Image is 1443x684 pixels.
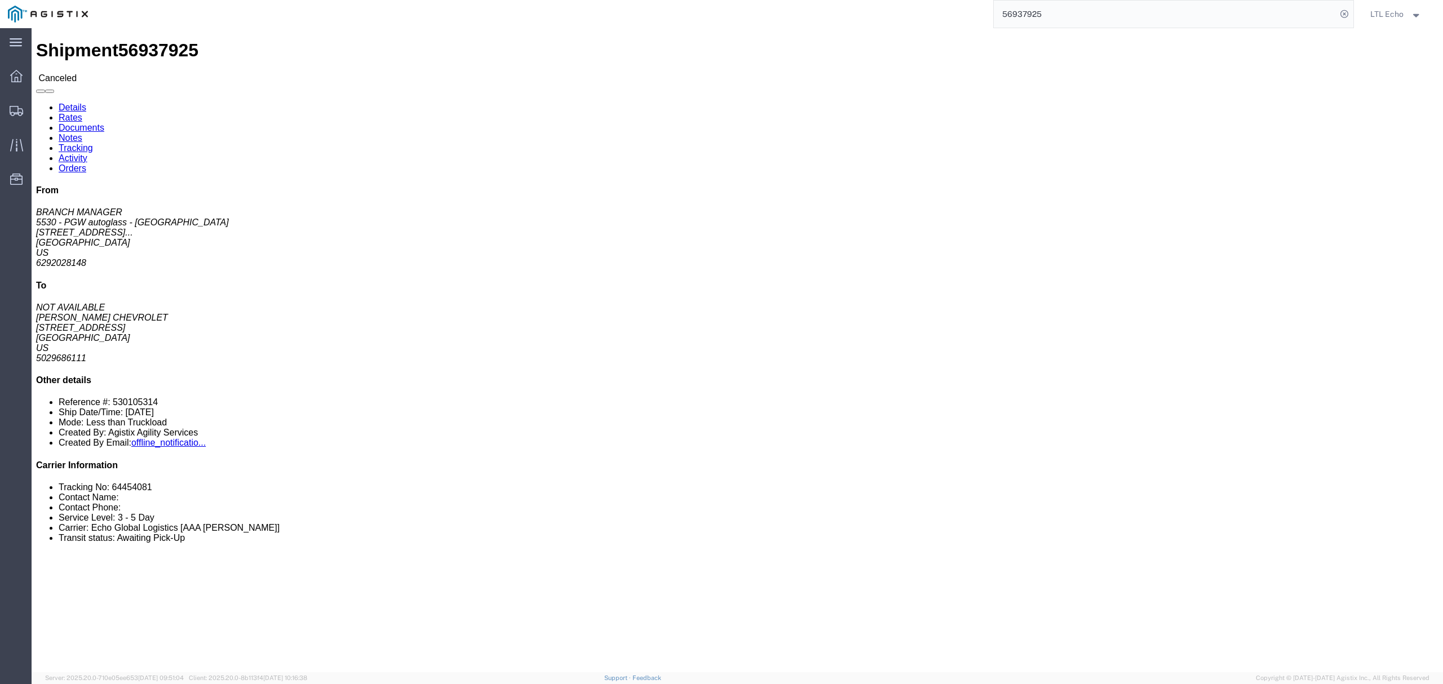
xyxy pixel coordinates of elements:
[1256,673,1429,683] span: Copyright © [DATE]-[DATE] Agistix Inc., All Rights Reserved
[994,1,1336,28] input: Search for shipment number, reference number
[632,674,661,681] a: Feedback
[45,674,184,681] span: Server: 2025.20.0-710e05ee653
[138,674,184,681] span: [DATE] 09:51:04
[604,674,632,681] a: Support
[8,6,88,23] img: logo
[1370,8,1404,20] span: LTL Echo
[263,674,307,681] span: [DATE] 10:16:38
[189,674,307,681] span: Client: 2025.20.0-8b113f4
[32,28,1443,672] iframe: FS Legacy Container
[1370,7,1427,21] button: LTL Echo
